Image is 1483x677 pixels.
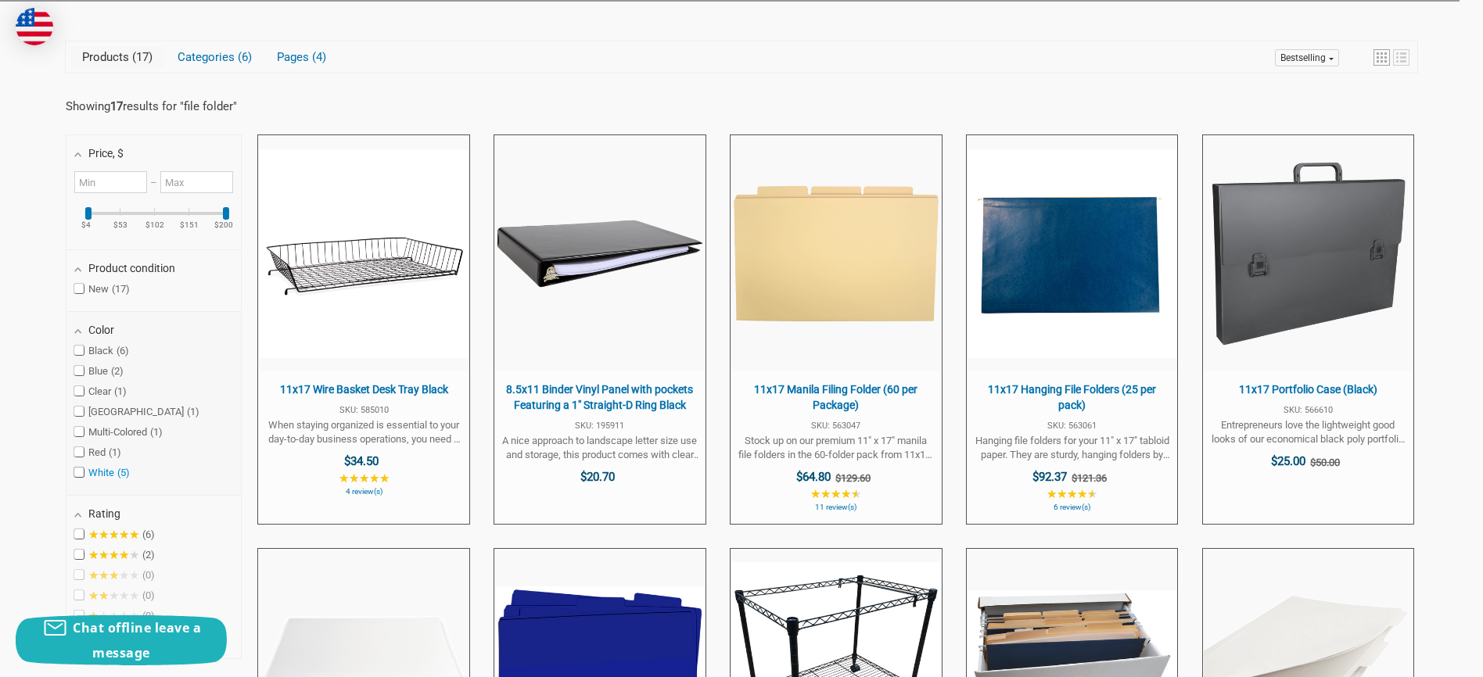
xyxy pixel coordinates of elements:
[74,385,127,398] span: Clear
[835,472,871,484] span: $129.60
[235,50,252,64] span: 6
[1393,49,1409,66] a: View list mode
[1211,418,1406,446] span: Entrepreneurs love the lightweight good looks of our economical black poly portfolio case with a ...
[142,610,155,621] span: 0
[1032,470,1067,484] span: $92.37
[967,135,1178,524] a: 11x17 Hanging File Folders (25 per pack)
[74,446,121,459] span: Red
[73,619,201,661] span: Chat offline leave a message
[109,446,121,458] span: 1
[187,406,199,417] span: 1
[502,421,698,430] span: SKU: 195911
[1280,52,1326,63] span: Bestselling
[184,99,233,113] a: file folder
[70,46,164,68] a: View Products Tab
[142,549,155,561] span: 2
[975,434,1170,462] span: Hanging file folders for your 11" x 17" tabloid paper. They are sturdy, hanging folders by [PERSO...
[266,418,461,446] span: When staying organized is essential to your day-to-day business operations, you need a smarter, m...
[112,283,130,295] span: 17
[1271,454,1305,468] span: $25.00
[88,324,114,336] span: Color
[1211,382,1406,398] span: 11x17 Portfolio Case (Black)
[70,221,102,229] ins: $4
[88,262,175,274] span: Product condition
[796,470,831,484] span: $64.80
[142,569,155,581] span: 0
[74,171,147,193] input: Min
[731,135,942,524] a: 11x17 Manila Filing Folder (60 per Package)
[266,382,461,398] span: 11x17 Wire Basket Desk Tray Black
[738,421,934,430] span: SKU: 563047
[16,8,53,45] img: duty and tax information for United States
[110,99,123,113] b: 17
[494,135,706,524] a: 8.5x11 Binder Vinyl Panel with pockets Featuring a 1" Straight-D Ring Black
[104,221,137,229] ins: $53
[738,434,934,462] span: Stock up on our premium 11" x 17" manila file folders in the 60-folder pack from 11x17. These are...
[147,177,160,188] span: –
[142,528,155,540] span: 6
[88,589,139,602] span: ★★★★★
[74,283,130,296] span: New
[16,615,227,665] button: Chat offline leave a message
[113,147,124,159] span: , $
[975,503,1170,511] span: 6 review(s)
[502,434,698,462] span: A nice approach to landscape letter size use and storage, this product comes with clear overlay p...
[150,426,163,438] span: 1
[74,345,129,357] span: Black
[1047,488,1097,500] span: ★★★★★
[111,365,124,377] span: 2
[738,382,934,413] span: 11x17 Manila Filing Folder (60 per Package)
[1310,457,1340,468] span: $50.00
[309,50,326,64] span: 4
[266,488,461,496] span: 4 review(s)
[138,221,171,229] ins: $102
[74,467,130,479] span: White
[265,46,338,68] a: View Pages Tab
[580,470,615,484] span: $20.70
[339,472,390,485] span: ★★★★★
[258,135,469,524] a: 11x17 Wire Basket Desk Tray Black
[88,507,120,520] span: Rating
[173,221,206,229] ins: $151
[207,221,240,229] ins: $200
[810,488,861,500] span: ★★★★★
[74,406,199,418] span: [GEOGRAPHIC_DATA]
[114,385,127,397] span: 1
[266,406,461,414] span: SKU: 585010
[117,467,130,478] span: 5
[1211,406,1406,414] span: SKU: 566610
[975,421,1170,430] span: SKU: 563061
[1203,135,1414,524] a: 11x17 Portfolio Case (Black)
[88,549,139,561] span: ★★★★★
[88,528,139,541] span: ★★★★★
[88,569,139,582] span: ★★★★★
[88,147,124,159] span: Price
[738,503,934,511] span: 11 review(s)
[160,171,233,193] input: Max
[129,50,153,64] span: 17
[166,46,264,68] a: View Categories Tab
[344,454,379,468] span: $34.50
[74,426,163,439] span: Multi-Colored
[975,382,1170,413] span: 11x17 Hanging File Folders (25 per pack)
[142,589,155,601] span: 0
[1072,472,1107,484] span: $121.36
[1275,49,1339,66] a: Sort options
[117,345,129,356] span: 6
[1373,49,1390,66] a: View grid mode
[66,99,253,113] div: Showing results for " "
[74,365,124,378] span: Blue
[88,610,139,622] span: ★★★★★
[502,382,698,413] span: 8.5x11 Binder Vinyl Panel with pockets Featuring a 1" Straight-D Ring Black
